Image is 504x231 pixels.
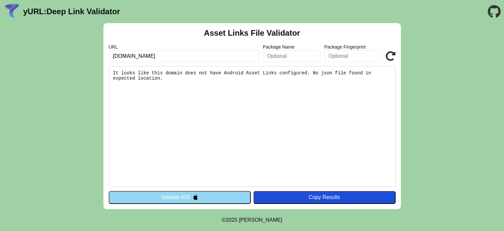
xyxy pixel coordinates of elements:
[222,209,282,231] footer: ©
[226,217,238,223] span: 2025
[263,50,320,62] input: Optional
[239,217,283,223] a: Michael Ibragimchayev's Personal Site
[324,44,382,50] label: Package Fingerprint
[253,191,396,204] button: Copy Results
[109,50,259,62] input: Required
[109,191,251,204] button: Validate iOS
[109,44,259,50] label: URL
[193,194,198,200] img: appleIcon.svg
[263,44,320,50] label: Package Name
[257,194,392,200] div: Copy Results
[324,50,382,62] input: Optional
[3,3,20,20] img: yURL Logo
[204,28,300,38] h2: Asset Links File Validator
[109,66,396,187] pre: It looks like this domain does not have Android Asset Links configured. No json file found in exp...
[23,7,120,16] a: yURL:Deep Link Validator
